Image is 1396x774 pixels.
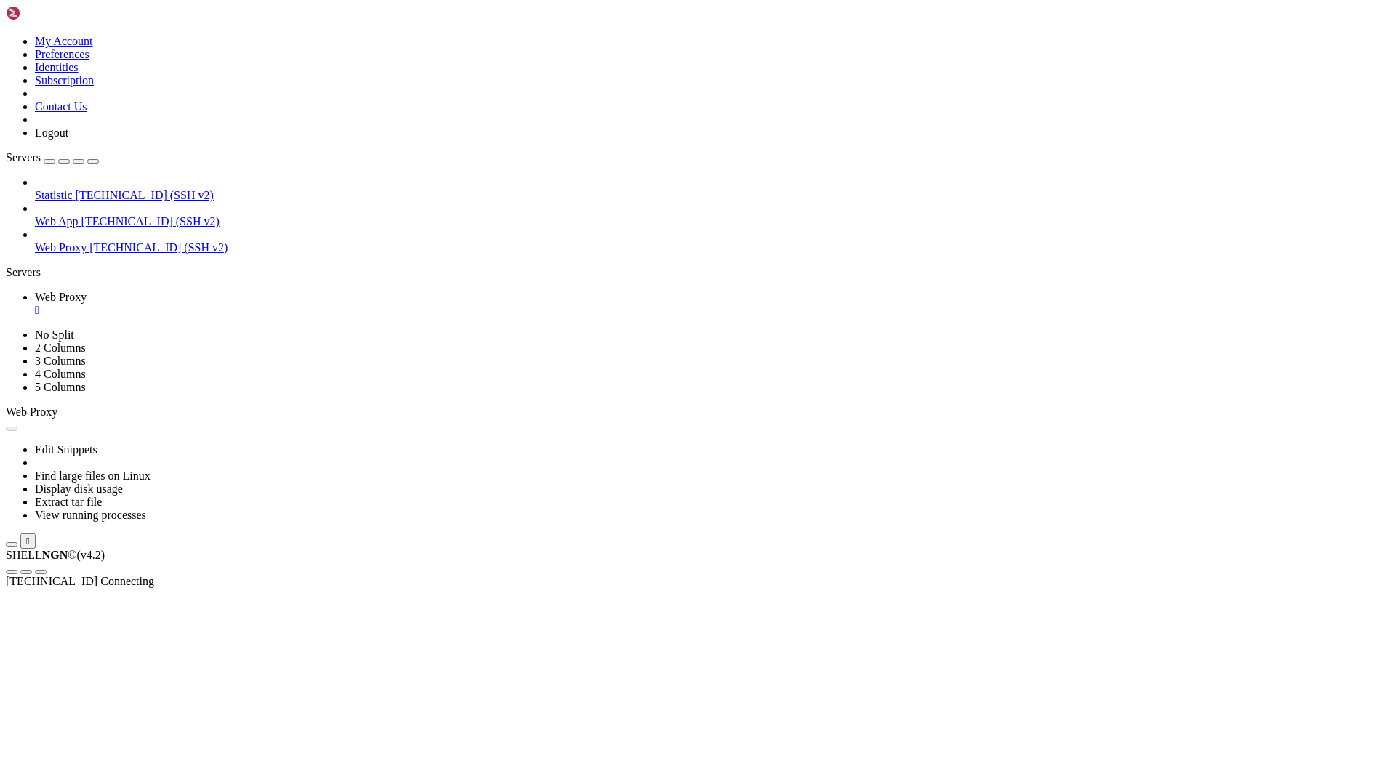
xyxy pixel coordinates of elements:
a: Edit Snippets [35,443,97,456]
span: [TECHNICAL_ID] (SSH v2) [89,241,228,254]
span: Web Proxy [35,241,87,254]
a: Logout [35,126,68,139]
span: Web App [35,215,79,227]
a: Web Proxy [TECHNICAL_ID] (SSH v2) [35,241,1390,254]
a: Subscription [35,74,94,86]
a: 5 Columns [35,381,86,393]
a: Extract tar file [35,496,102,508]
li: Web Proxy [TECHNICAL_ID] (SSH v2) [35,228,1390,254]
a: No Split [35,328,74,341]
a: View running processes [35,509,146,521]
a: Contact Us [35,100,87,113]
span: Statistic [35,189,73,201]
a:  [35,304,1390,317]
a: Identities [35,61,79,73]
div: Servers [6,266,1390,279]
a: Preferences [35,48,89,60]
button:  [20,533,36,549]
li: Statistic [TECHNICAL_ID] (SSH v2) [35,176,1390,202]
a: Statistic [TECHNICAL_ID] (SSH v2) [35,189,1390,202]
a: Servers [6,151,99,164]
a: Display disk usage [35,483,123,495]
div:  [26,536,30,547]
a: Find large files on Linux [35,469,151,482]
span: Servers [6,151,41,164]
a: 4 Columns [35,368,86,380]
span: [TECHNICAL_ID] (SSH v2) [81,215,220,227]
span: [TECHNICAL_ID] (SSH v2) [76,189,214,201]
a: Web Proxy [35,291,1390,317]
span: Web Proxy [6,406,57,418]
li: Web App [TECHNICAL_ID] (SSH v2) [35,202,1390,228]
a: 3 Columns [35,355,86,367]
a: 2 Columns [35,342,86,354]
span: Web Proxy [35,291,87,303]
a: Web App [TECHNICAL_ID] (SSH v2) [35,215,1390,228]
img: Shellngn [6,6,89,20]
a: My Account [35,35,93,47]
